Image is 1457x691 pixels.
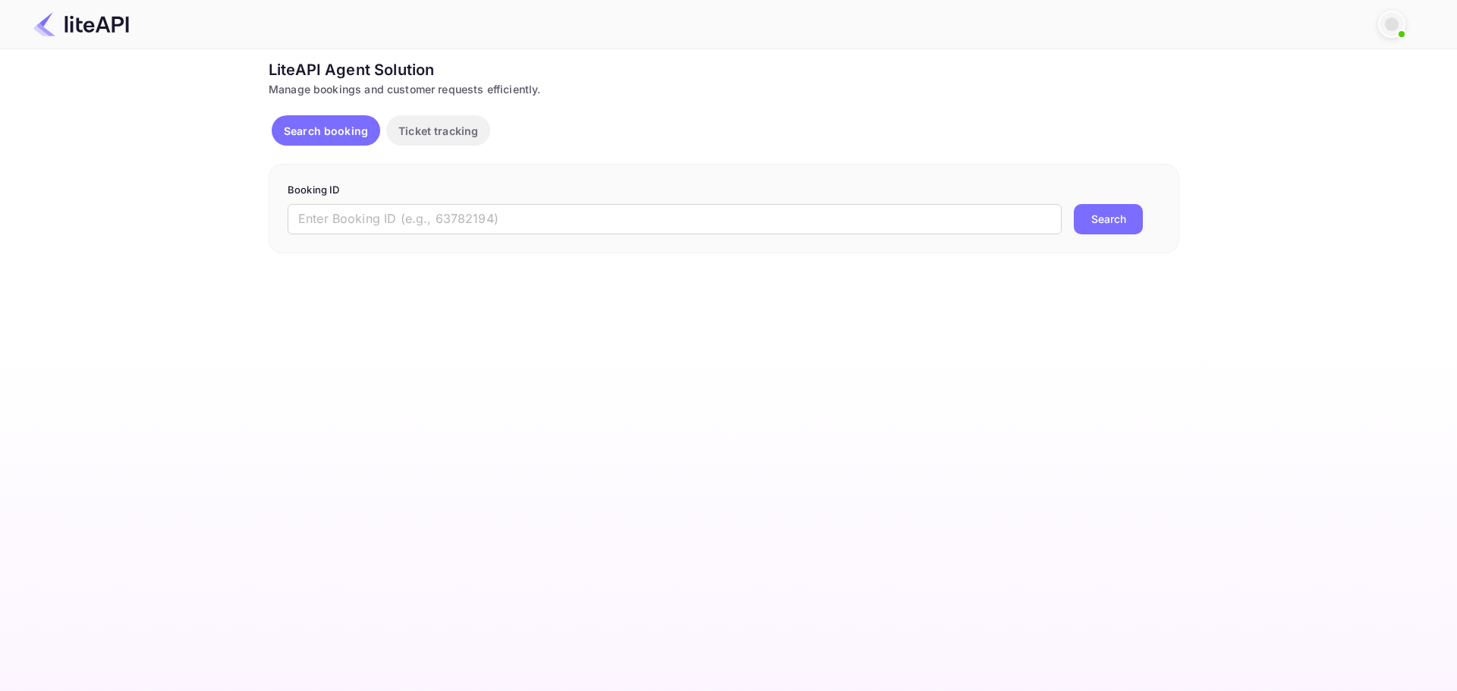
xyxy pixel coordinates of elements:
p: Ticket tracking [398,123,478,139]
div: LiteAPI Agent Solution [269,58,1179,81]
p: Search booking [284,123,368,139]
button: Search [1074,204,1143,234]
div: Manage bookings and customer requests efficiently. [269,81,1179,97]
p: Booking ID [288,183,1160,198]
img: LiteAPI Logo [33,12,129,36]
input: Enter Booking ID (e.g., 63782194) [288,204,1062,234]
